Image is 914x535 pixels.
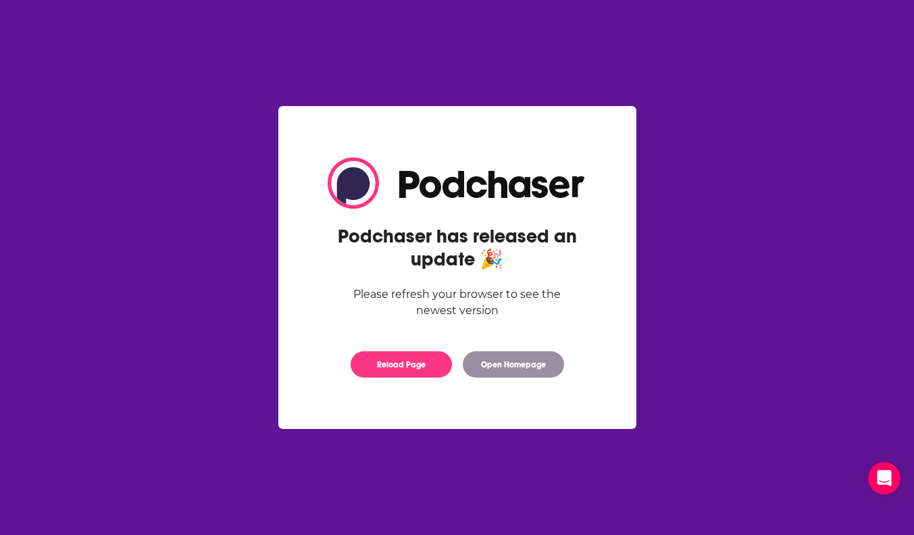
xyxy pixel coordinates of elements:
div: Please refresh your browser to see the newest version [328,286,587,319]
div: Open Intercom Messenger [868,462,900,494]
button: Reload Page [351,351,452,378]
button: Open Homepage [463,351,564,378]
img: Logo [328,157,587,209]
h2: Podchaser has released an update 🎉 [328,225,587,271]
